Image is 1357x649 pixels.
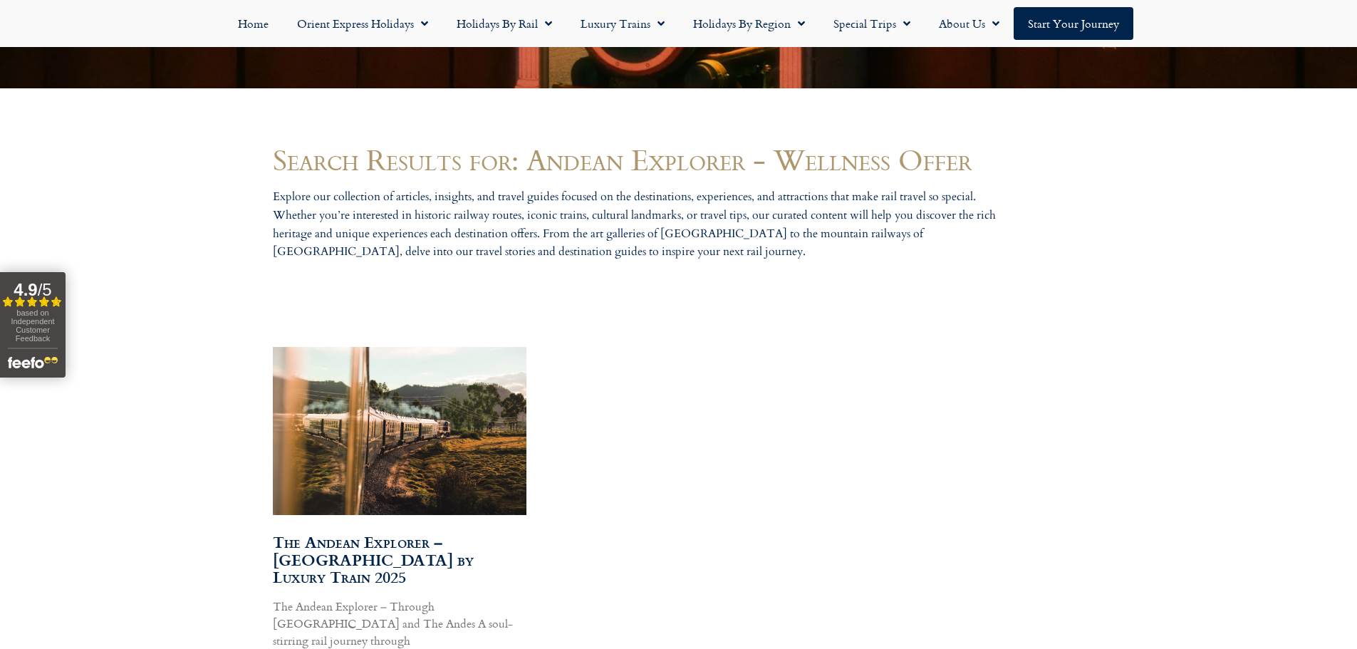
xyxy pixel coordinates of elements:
a: Start your Journey [1014,7,1133,40]
a: Luxury Trains [566,7,679,40]
h1: Search Results for: Andean Explorer - Wellness Offer [273,145,1085,174]
a: Holidays by Rail [442,7,566,40]
a: Orient Express Holidays [283,7,442,40]
a: Holidays by Region [679,7,819,40]
a: Home [224,7,283,40]
p: Explore our collection of articles, insights, and travel guides focused on the destinations, expe... [273,188,1014,261]
a: About Us [925,7,1014,40]
a: Special Trips [819,7,925,40]
a: The Andean Explorer – [GEOGRAPHIC_DATA] by Luxury Train 2025 [273,530,474,589]
nav: Menu [7,7,1350,40]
